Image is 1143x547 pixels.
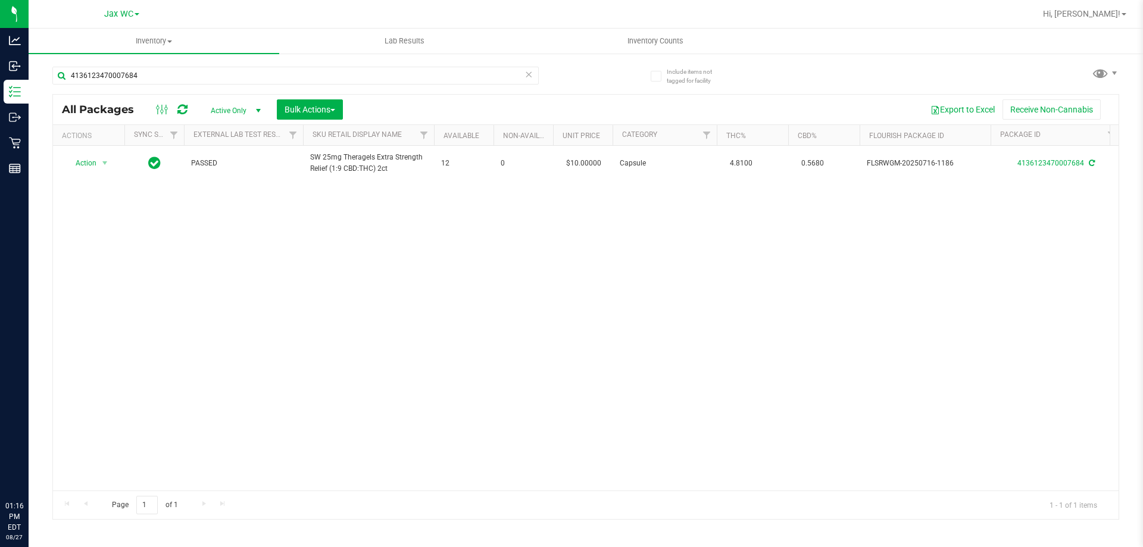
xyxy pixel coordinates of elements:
span: Clear [524,67,533,82]
a: THC% [726,132,746,140]
inline-svg: Reports [9,162,21,174]
span: Bulk Actions [285,105,335,114]
span: 0.5680 [795,155,830,172]
span: Action [65,155,97,171]
span: $10.00000 [560,155,607,172]
span: 12 [441,158,486,169]
a: External Lab Test Result [193,130,287,139]
inline-svg: Analytics [9,35,21,46]
span: In Sync [148,155,161,171]
button: Export to Excel [923,99,1003,120]
a: Sku Retail Display Name [313,130,402,139]
a: Flourish Package ID [869,132,944,140]
a: Category [622,130,657,139]
p: 01:16 PM EDT [5,501,23,533]
a: CBD% [798,132,817,140]
p: 08/27 [5,533,23,542]
input: Search Package ID, Item Name, SKU, Lot or Part Number... [52,67,539,85]
iframe: Resource center [12,452,48,487]
span: 4.8100 [724,155,758,172]
a: Lab Results [279,29,530,54]
button: Receive Non-Cannabis [1003,99,1101,120]
span: Jax WC [104,9,133,19]
a: Filter [1102,125,1122,145]
button: Bulk Actions [277,99,343,120]
span: Capsule [620,158,710,169]
a: Non-Available [503,132,556,140]
a: Unit Price [563,132,600,140]
a: Filter [283,125,303,145]
span: SW 25mg Theragels Extra Strength Relief (1:9 CBD:THC) 2ct [310,152,427,174]
span: select [98,155,113,171]
span: Page of 1 [102,496,188,514]
inline-svg: Inventory [9,86,21,98]
span: 1 - 1 of 1 items [1040,496,1107,514]
span: FLSRWGM-20250716-1186 [867,158,983,169]
a: Inventory Counts [530,29,780,54]
span: 0 [501,158,546,169]
span: Hi, [PERSON_NAME]! [1043,9,1120,18]
div: Actions [62,132,120,140]
a: Available [444,132,479,140]
span: All Packages [62,103,146,116]
inline-svg: Retail [9,137,21,149]
inline-svg: Outbound [9,111,21,123]
input: 1 [136,496,158,514]
a: Filter [697,125,717,145]
a: Filter [164,125,184,145]
span: Lab Results [368,36,441,46]
a: 4136123470007684 [1017,159,1084,167]
span: Inventory [29,36,279,46]
a: Filter [414,125,434,145]
inline-svg: Inbound [9,60,21,72]
span: Inventory Counts [611,36,699,46]
span: Include items not tagged for facility [667,67,726,85]
a: Sync Status [134,130,180,139]
a: Inventory [29,29,279,54]
span: Sync from Compliance System [1087,159,1095,167]
span: PASSED [191,158,296,169]
a: Package ID [1000,130,1041,139]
